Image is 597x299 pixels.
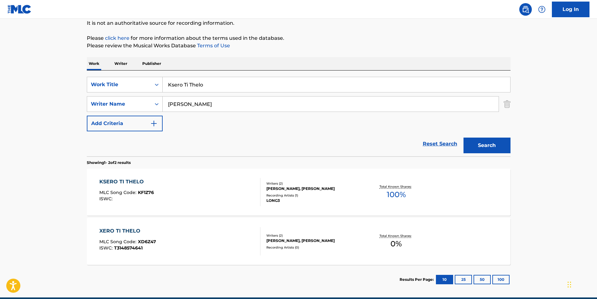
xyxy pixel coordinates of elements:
[266,186,361,191] div: [PERSON_NAME], [PERSON_NAME]
[568,275,571,294] div: Drag
[266,245,361,250] div: Recording Artists ( 0 )
[519,3,532,16] a: Public Search
[138,190,154,195] span: KF1Z76
[91,81,147,88] div: Work Title
[150,120,158,127] img: 9d2ae6d4665cec9f34b9.svg
[504,96,511,112] img: Delete Criterion
[99,239,138,244] span: MLC Song Code :
[522,6,529,13] img: search
[87,34,511,42] p: Please for more information about the terms used in the database.
[138,239,156,244] span: XD6Z47
[105,35,129,41] a: click here
[266,193,361,198] div: Recording Artists ( 1 )
[140,57,163,70] p: Publisher
[87,77,511,156] form: Search Form
[113,57,129,70] p: Writer
[91,100,147,108] div: Writer Name
[455,275,472,284] button: 25
[114,245,143,251] span: T3148574641
[99,245,114,251] span: ISWC :
[266,233,361,238] div: Writers ( 2 )
[436,275,453,284] button: 10
[492,275,510,284] button: 100
[87,42,511,50] p: Please review the Musical Works Database
[99,227,156,235] div: XERO TI THELO
[463,138,511,153] button: Search
[387,189,406,200] span: 100 %
[87,116,163,131] button: Add Criteria
[390,238,402,249] span: 0 %
[380,233,413,238] p: Total Known Shares:
[87,19,511,27] p: It is not an authoritative source for recording information.
[87,169,511,216] a: KSERO TI THELOMLC Song Code:KF1Z76ISWC:Writers (2)[PERSON_NAME], [PERSON_NAME]Recording Artists (...
[87,218,511,265] a: XERO TI THELOMLC Song Code:XD6Z47ISWC:T3148574641Writers (2)[PERSON_NAME], [PERSON_NAME]Recording...
[420,137,460,151] a: Reset Search
[87,57,101,70] p: Work
[538,6,546,13] img: help
[266,181,361,186] div: Writers ( 2 )
[400,277,435,282] p: Results Per Page:
[87,160,131,165] p: Showing 1 - 2 of 2 results
[474,275,491,284] button: 50
[566,269,597,299] iframe: Chat Widget
[99,196,114,202] span: ISWC :
[536,3,548,16] div: Help
[196,43,230,49] a: Terms of Use
[266,198,361,203] div: LONG3
[99,178,154,186] div: KSERO TI THELO
[380,184,413,189] p: Total Known Shares:
[8,5,32,14] img: MLC Logo
[99,190,138,195] span: MLC Song Code :
[552,2,589,17] a: Log In
[266,238,361,244] div: [PERSON_NAME], [PERSON_NAME]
